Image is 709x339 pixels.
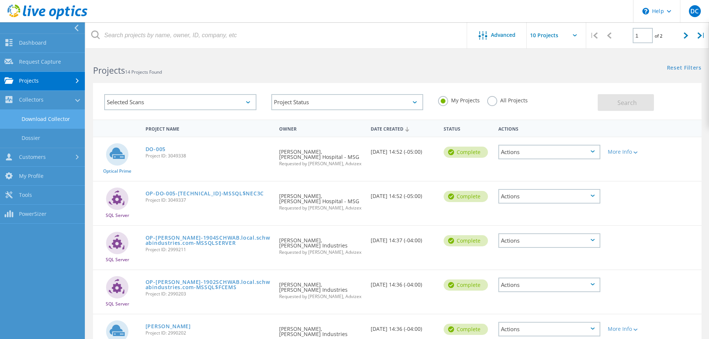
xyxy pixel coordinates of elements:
span: Advanced [491,32,515,38]
b: Projects [93,64,125,76]
div: Actions [498,322,600,336]
div: Owner [275,121,367,135]
div: [PERSON_NAME], [PERSON_NAME] Hospital - MSG [275,182,367,218]
div: More Info [608,149,649,154]
span: Requested by [PERSON_NAME], Advizex [279,250,363,255]
label: My Projects [438,96,480,103]
label: All Projects [487,96,528,103]
div: [PERSON_NAME], [PERSON_NAME] Industries [275,270,367,306]
div: Actions [498,278,600,292]
div: Project Status [271,94,424,110]
div: [PERSON_NAME], [PERSON_NAME] Industries [275,226,367,262]
div: Project Name [142,121,276,135]
div: Complete [444,191,488,202]
div: [DATE] 14:52 (-05:00) [367,137,440,162]
div: Complete [444,147,488,158]
span: Optical Prime [103,169,131,173]
span: of 2 [655,33,662,39]
div: Date Created [367,121,440,135]
div: Selected Scans [104,94,256,110]
span: Project ID: 2999211 [146,247,272,252]
span: Project ID: 2990203 [146,292,272,296]
div: Complete [444,279,488,291]
a: DO-005 [146,147,166,152]
div: More Info [608,326,649,332]
a: [PERSON_NAME] [146,324,191,329]
a: Live Optics Dashboard [7,16,87,21]
div: Complete [444,235,488,246]
div: | [694,22,709,49]
span: Requested by [PERSON_NAME], Advizex [279,161,363,166]
div: [DATE] 14:52 (-05:00) [367,182,440,206]
span: 14 Projects Found [125,69,162,75]
div: [DATE] 14:36 (-04:00) [367,314,440,339]
span: Search [617,99,637,107]
div: Complete [444,324,488,335]
span: Requested by [PERSON_NAME], Advizex [279,294,363,299]
input: Search projects by name, owner, ID, company, etc [86,22,467,48]
div: [DATE] 14:37 (-04:00) [367,226,440,250]
span: DC [690,8,699,14]
div: Actions [498,189,600,204]
span: Project ID: 2990202 [146,331,272,335]
div: [DATE] 14:36 (-04:00) [367,270,440,295]
a: Reset Filters [667,65,702,71]
a: OP-[PERSON_NAME]-1904SCHWAB.local.schwabindustries.com-MSSQLSERVER [146,235,272,246]
div: Actions [498,145,600,159]
span: Project ID: 3049337 [146,198,272,202]
div: | [586,22,601,49]
span: Project ID: 3049338 [146,154,272,158]
svg: \n [642,8,649,15]
span: SQL Server [106,213,129,218]
div: Actions [495,121,604,135]
a: OP-DO-005-[TECHNICAL_ID]-MSSQL$NEC3C [146,191,264,196]
span: SQL Server [106,302,129,306]
div: [PERSON_NAME], [PERSON_NAME] Hospital - MSG [275,137,367,173]
span: SQL Server [106,258,129,262]
div: Actions [498,233,600,248]
span: Requested by [PERSON_NAME], Advizex [279,206,363,210]
button: Search [598,94,654,111]
div: Status [440,121,495,135]
a: OP-[PERSON_NAME]-1902SCHWAB.local.schwabindustries.com-MSSQL$FCEMS [146,279,272,290]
